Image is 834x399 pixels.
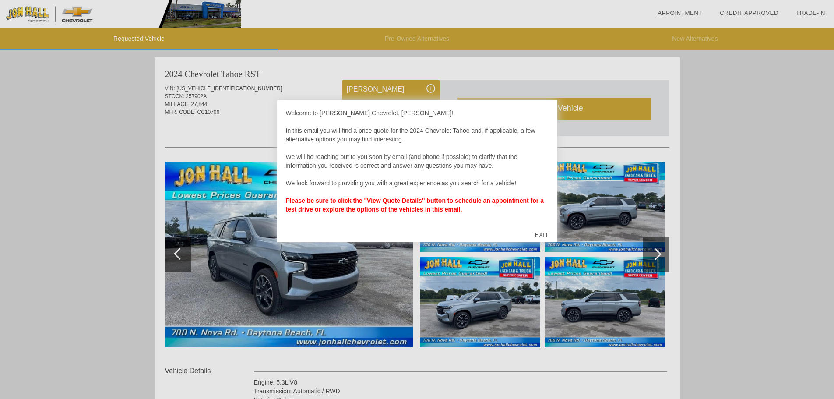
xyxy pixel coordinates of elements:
[286,109,549,222] div: Welcome to [PERSON_NAME] Chevrolet, [PERSON_NAME]! In this email you will find a price quote for ...
[526,222,557,248] div: EXIT
[796,10,825,16] a: Trade-In
[720,10,778,16] a: Credit Approved
[658,10,702,16] a: Appointment
[286,197,544,213] strong: Please be sure to click the "View Quote Details" button to schedule an appointment for a test dri...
